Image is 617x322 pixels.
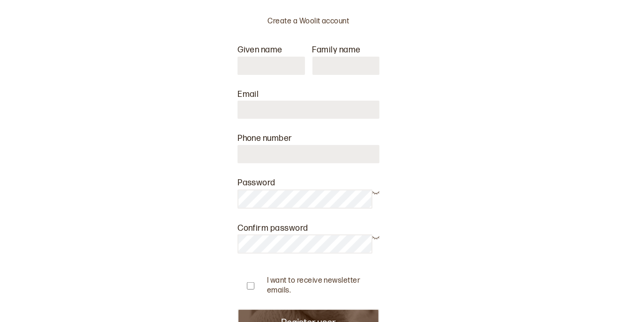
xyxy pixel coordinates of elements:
label: Confirm password [238,223,308,233]
label: Phone number [238,133,292,143]
label: Email [238,89,259,99]
label: Given name [238,45,282,55]
label: Family name [312,45,361,55]
label: I want to receive newsletter emails. [267,276,379,296]
label: Password [238,178,275,188]
p: Create a Woolit account [238,17,379,27]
